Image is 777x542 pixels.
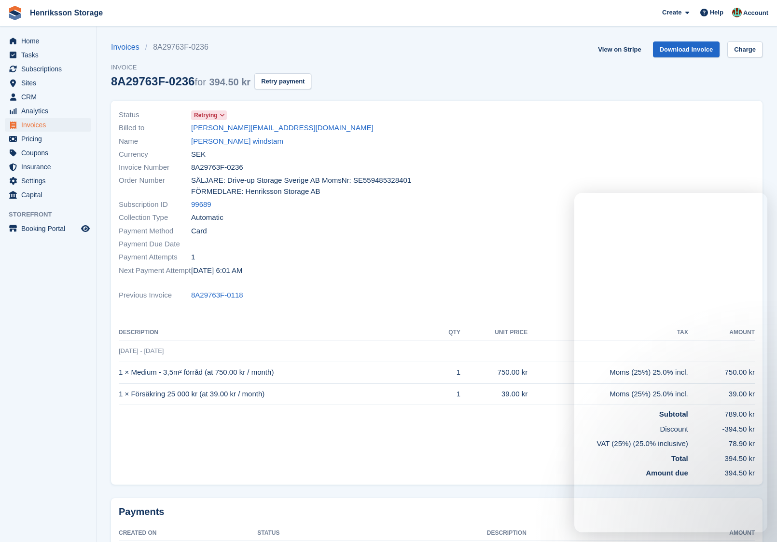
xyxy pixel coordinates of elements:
[209,77,250,87] span: 394.50 kr
[191,122,374,134] a: [PERSON_NAME][EMAIL_ADDRESS][DOMAIN_NAME]
[119,434,688,449] td: VAT (25%) (25.0% inclusive)
[119,420,688,435] td: Discount
[119,506,755,518] h2: Payments
[574,193,767,532] iframe: To enrich screen reader interactions, please activate Accessibility in Grammarly extension settings
[111,41,311,53] nav: breadcrumbs
[257,526,487,541] th: Status
[119,175,191,197] span: Order Number
[5,188,91,202] a: menu
[119,122,191,134] span: Billed to
[5,62,91,76] a: menu
[191,162,243,173] span: 8A29763F-0236
[194,77,206,87] span: for
[460,325,527,340] th: Unit Price
[5,222,91,235] a: menu
[119,109,191,121] span: Status
[119,290,191,301] span: Previous Invoice
[5,146,91,160] a: menu
[119,162,191,173] span: Invoice Number
[21,222,79,235] span: Booking Portal
[21,146,79,160] span: Coupons
[119,347,164,354] span: [DATE] - [DATE]
[254,73,311,89] button: Retry payment
[111,41,145,53] a: Invoices
[21,76,79,90] span: Sites
[191,265,242,276] time: 2025-09-06 04:01:43 UTC
[21,104,79,118] span: Analytics
[527,389,688,400] div: Moms (25%) 25.0% incl.
[191,212,223,223] span: Automatic
[119,265,191,276] span: Next Payment Attempt
[662,8,681,17] span: Create
[21,34,79,48] span: Home
[80,223,91,234] a: Preview store
[191,226,207,237] span: Card
[5,48,91,62] a: menu
[21,160,79,174] span: Insurance
[5,34,91,48] a: menu
[5,174,91,188] a: menu
[527,325,688,340] th: Tax
[111,75,250,88] div: 8A29763F-0236
[5,132,91,146] a: menu
[9,210,96,219] span: Storefront
[119,212,191,223] span: Collection Type
[194,111,218,120] span: Retrying
[21,188,79,202] span: Capital
[487,526,680,541] th: Description
[436,383,460,405] td: 1
[679,526,755,541] th: Amount
[21,132,79,146] span: Pricing
[460,383,527,405] td: 39.00 kr
[21,118,79,132] span: Invoices
[119,362,436,383] td: 1 × Medium - 3,5m² förråd (at 750.00 kr / month)
[191,175,431,197] span: SÄLJARE: Drive-up Storage Sverige AB MomsNr: SE559485328401 FÖRMEDLARE: Henriksson Storage AB
[653,41,720,57] a: Download Invoice
[710,8,723,17] span: Help
[5,76,91,90] a: menu
[119,526,257,541] th: Created On
[21,62,79,76] span: Subscriptions
[727,41,763,57] a: Charge
[5,160,91,174] a: menu
[119,325,436,340] th: Description
[5,118,91,132] a: menu
[21,48,79,62] span: Tasks
[119,226,191,237] span: Payment Method
[119,252,191,263] span: Payment Attempts
[21,90,79,104] span: CRM
[460,362,527,383] td: 750.00 kr
[119,383,436,405] td: 1 × Försäkring 25 000 kr (at 39.00 kr / month)
[111,63,311,72] span: Invoice
[21,174,79,188] span: Settings
[594,41,645,57] a: View on Stripe
[119,136,191,147] span: Name
[8,6,22,20] img: stora-icon-8386f47178a22dfd0bd8f6a31ec36ba5ce8667c1dd55bd0f319d3a0aa187defe.svg
[5,90,91,104] a: menu
[26,5,107,21] a: Henriksson Storage
[191,149,206,160] span: SEK
[191,199,211,210] a: 99689
[743,8,768,18] span: Account
[436,362,460,383] td: 1
[119,239,191,250] span: Payment Due Date
[191,136,283,147] a: [PERSON_NAME] windstam
[191,290,243,301] a: 8A29763F-0118
[436,325,460,340] th: QTY
[119,199,191,210] span: Subscription ID
[119,149,191,160] span: Currency
[527,367,688,378] div: Moms (25%) 25.0% incl.
[191,109,227,121] a: Retrying
[191,252,195,263] span: 1
[5,104,91,118] a: menu
[732,8,742,17] img: Isak Martinelle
